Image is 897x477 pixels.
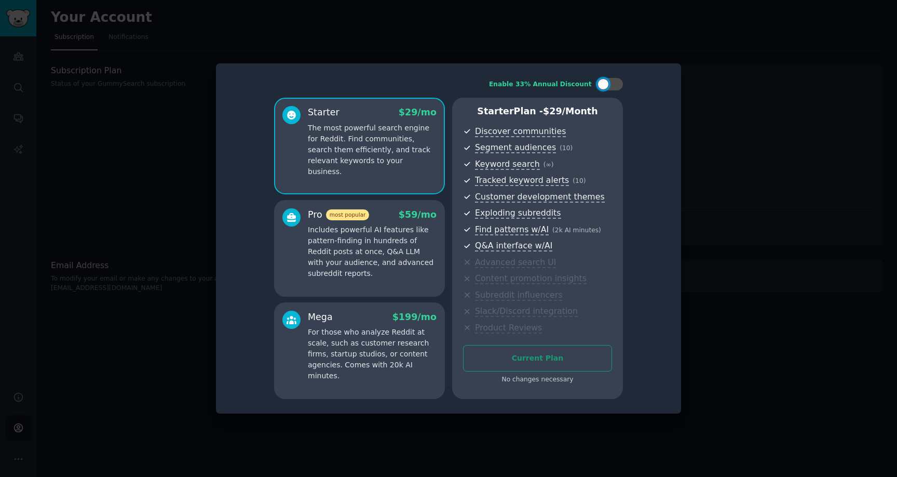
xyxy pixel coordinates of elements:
[475,224,549,235] span: Find patterns w/AI
[326,209,370,220] span: most popular
[475,192,605,203] span: Customer development themes
[308,327,437,381] p: For those who analyze Reddit at scale, such as customer research firms, startup studios, or conte...
[475,273,587,284] span: Content promotion insights
[543,106,598,116] span: $ 29 /month
[308,123,437,177] p: The most powerful search engine for Reddit. Find communities, search them efficiently, and track ...
[475,175,569,186] span: Tracked keyword alerts
[543,161,554,168] span: ( ∞ )
[475,208,561,219] span: Exploding subreddits
[308,311,333,324] div: Mega
[392,312,437,322] span: $ 199 /mo
[552,227,601,234] span: ( 2k AI minutes )
[475,142,556,153] span: Segment audiences
[399,209,437,220] span: $ 59 /mo
[475,290,562,301] span: Subreddit influencers
[573,177,586,184] span: ( 10 )
[399,107,437,117] span: $ 29 /mo
[475,241,552,251] span: Q&A interface w/AI
[463,375,612,385] div: No changes necessary
[475,323,542,334] span: Product Reviews
[475,126,566,137] span: Discover communities
[489,80,592,89] div: Enable 33% Annual Discount
[475,159,540,170] span: Keyword search
[308,208,369,221] div: Pro
[560,144,573,152] span: ( 10 )
[308,106,339,119] div: Starter
[463,105,612,118] p: Starter Plan -
[475,306,578,317] span: Slack/Discord integration
[308,224,437,279] p: Includes powerful AI features like pattern-finding in hundreds of Reddit posts at once, Q&A LLM w...
[475,257,556,268] span: Advanced search UI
